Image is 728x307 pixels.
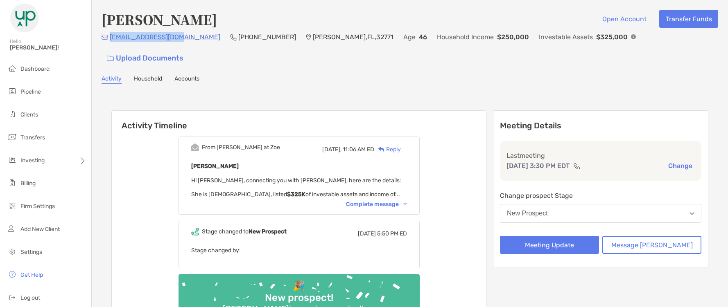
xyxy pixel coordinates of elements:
b: [PERSON_NAME] [191,163,239,170]
span: Investing [20,157,45,164]
span: [PERSON_NAME]! [10,44,86,51]
button: Meeting Update [500,236,599,254]
a: Upload Documents [102,49,189,67]
div: From [PERSON_NAME] at Zoe [202,144,280,151]
div: New Prospect [507,210,548,217]
img: button icon [107,56,114,61]
span: Log out [20,294,40,301]
img: transfers icon [7,132,17,142]
span: Get Help [20,271,43,278]
img: Chevron icon [403,203,407,205]
span: [DATE] [358,230,376,237]
div: New prospect! [262,292,337,304]
img: add_new_client icon [7,224,17,233]
p: [EMAIL_ADDRESS][DOMAIN_NAME] [110,32,220,42]
span: Dashboard [20,65,50,72]
img: Info Icon [631,34,636,39]
a: Activity [102,75,122,84]
button: Transfer Funds [659,10,718,28]
span: Firm Settings [20,203,55,210]
img: firm-settings icon [7,201,17,211]
strong: $325K [287,191,305,198]
span: [DATE], [322,146,341,153]
p: 46 [419,32,427,42]
span: Settings [20,249,42,255]
img: Event icon [191,143,199,151]
img: Location Icon [306,34,311,40]
p: $325,000 [596,32,628,42]
span: 11:06 AM ED [343,146,374,153]
p: [DATE] 3:30 PM EDT [506,161,570,171]
p: Stage changed by: [191,245,407,255]
img: clients icon [7,109,17,119]
button: New Prospect [500,204,701,223]
img: pipeline icon [7,86,17,96]
span: 5:50 PM ED [377,230,407,237]
img: settings icon [7,246,17,256]
img: Reply icon [378,147,384,152]
img: logout icon [7,292,17,302]
button: Change [666,161,695,170]
p: Age [403,32,416,42]
img: billing icon [7,178,17,188]
span: Add New Client [20,226,60,233]
button: Open Account [596,10,653,28]
div: Stage changed to [202,228,287,235]
img: Zoe Logo [10,3,39,33]
img: investing icon [7,155,17,165]
img: Email Icon [102,35,108,40]
button: Message [PERSON_NAME] [602,236,701,254]
a: Accounts [174,75,199,84]
span: Clients [20,111,38,118]
span: Transfers [20,134,45,141]
img: communication type [573,163,581,169]
span: Pipeline [20,88,41,95]
p: Meeting Details [500,121,701,131]
div: Complete message [346,201,407,208]
p: Last meeting [506,150,695,161]
img: Open dropdown arrow [690,212,694,215]
h4: [PERSON_NAME] [102,10,217,29]
p: Household Income [437,32,494,42]
span: Billing [20,180,36,187]
img: Phone Icon [230,34,237,40]
p: Investable Assets [539,32,593,42]
h6: Activity Timeline [112,111,486,130]
img: Event icon [191,228,199,235]
div: Reply [374,145,401,154]
img: get-help icon [7,269,17,279]
p: [PHONE_NUMBER] [238,32,296,42]
p: Change prospect Stage [500,190,701,201]
p: [PERSON_NAME] , FL , 32771 [313,32,393,42]
div: 🎉 [289,280,308,292]
a: Household [134,75,162,84]
img: dashboard icon [7,63,17,73]
p: $250,000 [497,32,529,42]
b: New Prospect [249,228,287,235]
span: Hi [PERSON_NAME], connecting you with [PERSON_NAME], here are the details: She is [DEMOGRAPHIC_DA... [191,177,401,198]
